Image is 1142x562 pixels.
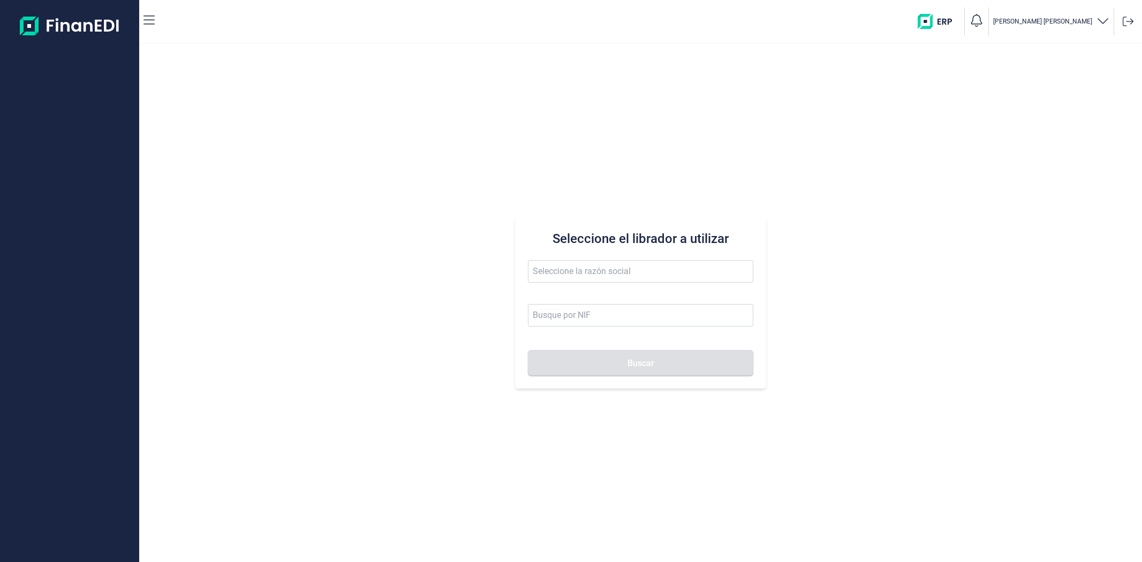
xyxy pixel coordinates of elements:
[627,359,654,367] span: Buscar
[528,260,753,283] input: Seleccione la razón social
[918,14,960,29] img: erp
[528,230,753,247] h3: Seleccione el librador a utilizar
[528,304,753,326] input: Busque por NIF
[528,350,753,376] button: Buscar
[993,17,1092,26] p: [PERSON_NAME] [PERSON_NAME]
[993,14,1109,29] button: [PERSON_NAME] [PERSON_NAME]
[20,9,120,43] img: Logo de aplicación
